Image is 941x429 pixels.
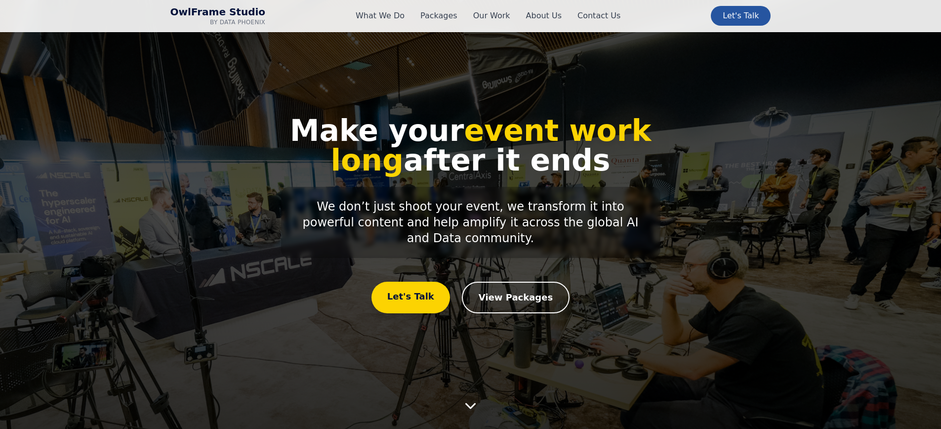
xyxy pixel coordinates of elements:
[265,116,676,175] h1: Make your after it ends
[371,282,450,313] a: Let's Talk
[577,10,620,22] a: Contact Us
[330,113,651,177] span: event work long
[170,6,266,18] span: OwlFrame Studio
[462,282,570,313] a: View Packages
[281,187,660,258] p: We don’t just shoot your event, we transform it into powerful content and help amplify it across ...
[170,18,266,26] span: by Data Phoenix
[711,6,771,26] a: Let's Talk
[265,282,676,313] div: Call to action buttons
[473,10,510,22] a: Our Work
[356,10,405,22] a: What We Do
[526,10,562,22] a: About Us
[420,10,457,22] a: Packages
[170,6,266,26] a: OwlFrame Studio Home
